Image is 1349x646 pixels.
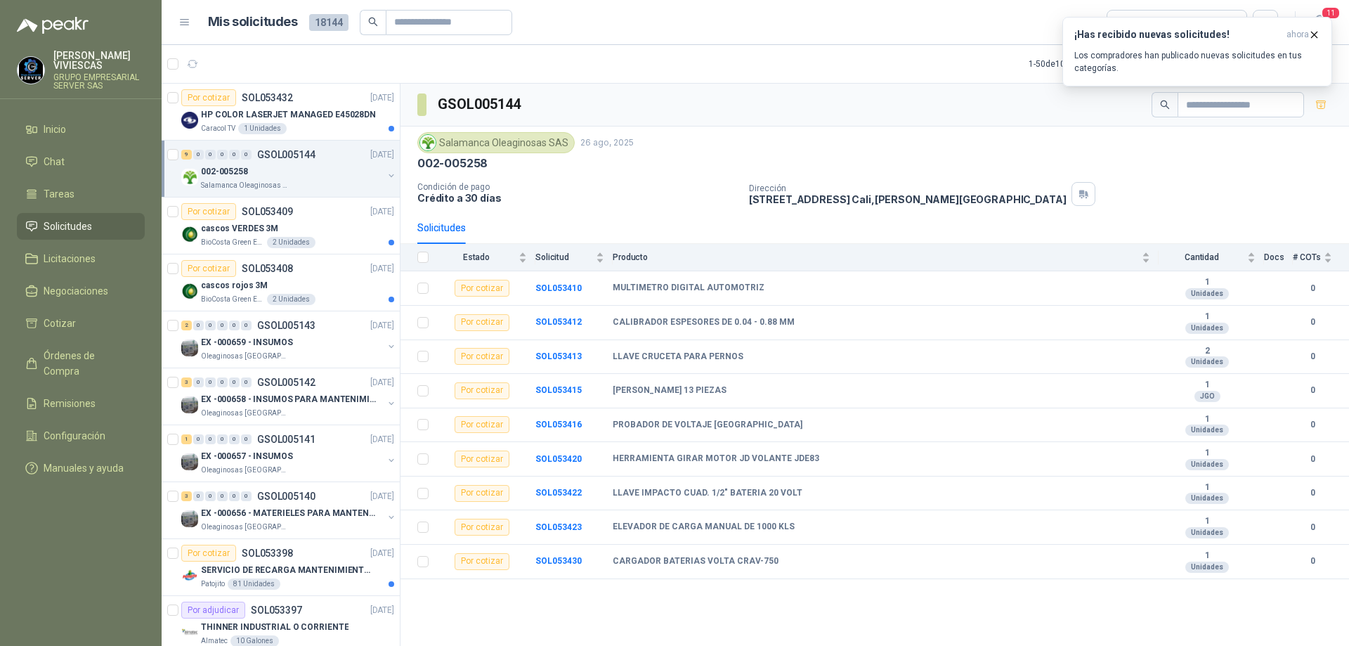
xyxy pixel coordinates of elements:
p: [DATE] [370,547,394,560]
b: 0 [1293,282,1332,295]
span: 18144 [309,14,348,31]
p: [DATE] [370,319,394,332]
p: [PERSON_NAME] VIVIESCAS [53,51,145,70]
div: 0 [205,434,216,444]
div: Solicitudes [417,220,466,235]
div: Por adjudicar [181,602,245,619]
img: Company Logo [181,283,198,299]
b: 0 [1293,350,1332,363]
img: Company Logo [181,453,198,470]
p: Oleaginosas [GEOGRAPHIC_DATA][PERSON_NAME] [201,408,289,419]
p: Oleaginosas [GEOGRAPHIC_DATA][PERSON_NAME] [201,465,289,476]
span: Estado [437,252,516,262]
div: 0 [229,377,240,387]
th: Docs [1264,244,1293,271]
p: BioCosta Green Energy S.A.S [201,294,264,305]
img: Company Logo [181,169,198,186]
div: 0 [205,150,216,160]
b: 0 [1293,521,1332,534]
a: SOL053420 [535,454,582,464]
button: ¡Has recibido nuevas solicitudes!ahora Los compradores han publicado nuevas solicitudes en tus ca... [1062,17,1332,86]
span: Tareas [44,186,74,202]
p: HP COLOR LASERJET MANAGED E45028DN [201,108,376,122]
div: Por cotizar [181,545,236,562]
div: 0 [217,491,228,501]
div: 0 [241,434,252,444]
a: Por cotizarSOL053408[DATE] Company Logocascos rojos 3MBioCosta Green Energy S.A.S2 Unidades [162,254,400,311]
a: 9 0 0 0 0 0 GSOL005144[DATE] Company Logo002-005258Salamanca Oleaginosas SAS [181,146,397,191]
th: Cantidad [1159,244,1264,271]
th: Solicitud [535,244,613,271]
div: 0 [229,321,240,330]
div: Por cotizar [455,416,509,433]
span: Configuración [44,428,105,444]
div: Por cotizar [455,519,509,536]
a: Solicitudes [17,213,145,240]
div: Por cotizar [181,89,236,106]
a: SOL053410 [535,283,582,293]
a: 2 0 0 0 0 0 GSOL005143[DATE] Company LogoEX -000659 - INSUMOSOleaginosas [GEOGRAPHIC_DATA][PERSON... [181,317,397,362]
p: SERVICIO DE RECARGA MANTENIMIENTO Y PRESTAMOS DE EXTINTORES [201,564,376,577]
div: Unidades [1185,356,1229,368]
div: 0 [205,377,216,387]
div: 0 [217,150,228,160]
p: Patojito [201,579,225,590]
img: Company Logo [181,226,198,243]
a: Configuración [17,422,145,449]
div: 0 [241,321,252,330]
b: SOL053415 [535,385,582,395]
b: MULTIMETRO DIGITAL AUTOMOTRIZ [613,283,764,294]
p: 002-005258 [201,165,248,179]
b: HERRAMIENTA GIRAR MOTOR JD VOLANTE JDE83 [613,453,819,465]
div: 1 Unidades [238,123,287,134]
img: Company Logo [181,510,198,527]
a: SOL053423 [535,522,582,532]
p: [DATE] [370,205,394,219]
a: Manuales y ayuda [17,455,145,482]
p: GSOL005141 [257,434,315,444]
img: Company Logo [181,396,198,413]
b: 1 [1159,277,1256,288]
a: Por cotizarSOL053409[DATE] Company Logocascos VERDES 3MBioCosta Green Energy S.A.S2 Unidades [162,198,400,254]
div: Por cotizar [181,260,236,277]
p: [DATE] [370,604,394,617]
div: Por cotizar [455,280,509,297]
a: SOL053413 [535,351,582,361]
p: SOL053432 [242,93,293,103]
b: PROBADOR DE VOLTAJE [GEOGRAPHIC_DATA] [613,420,802,431]
b: CALIBRADOR ESPESORES DE 0.04 - 0.88 MM [613,317,795,328]
div: 81 Unidades [228,579,280,590]
span: Cantidad [1159,252,1244,262]
a: 3 0 0 0 0 0 GSOL005142[DATE] Company LogoEX -000658 - INSUMOS PARA MANTENIMIENTO MECANICOOleagino... [181,374,397,419]
p: SOL053397 [251,605,302,615]
a: SOL053422 [535,488,582,498]
p: GSOL005142 [257,377,315,387]
span: Cotizar [44,316,76,331]
img: Company Logo [181,112,198,129]
div: Unidades [1185,323,1229,334]
a: Cotizar [17,310,145,337]
div: 9 [181,150,192,160]
p: THINNER INDUSTRIAL O CORRIENTE [201,621,348,634]
div: 0 [217,434,228,444]
p: EX -000656 - MATERIELES PARA MANTENIMIENTO MECANIC [201,507,376,520]
div: Por cotizar [455,451,509,467]
b: CARGADOR BATERIAS VOLTA CRAV-750 [613,556,778,567]
button: 11 [1307,10,1332,35]
a: Tareas [17,181,145,207]
p: GRUPO EMPRESARIAL SERVER SAS [53,73,145,90]
b: 0 [1293,453,1332,466]
b: 1 [1159,380,1256,391]
div: JGO [1194,391,1220,402]
div: Por cotizar [455,348,509,365]
a: SOL053416 [535,420,582,429]
a: SOL053430 [535,556,582,566]
span: Negociaciones [44,283,108,299]
p: cascos rojos 3M [201,279,268,292]
span: Solicitud [535,252,593,262]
